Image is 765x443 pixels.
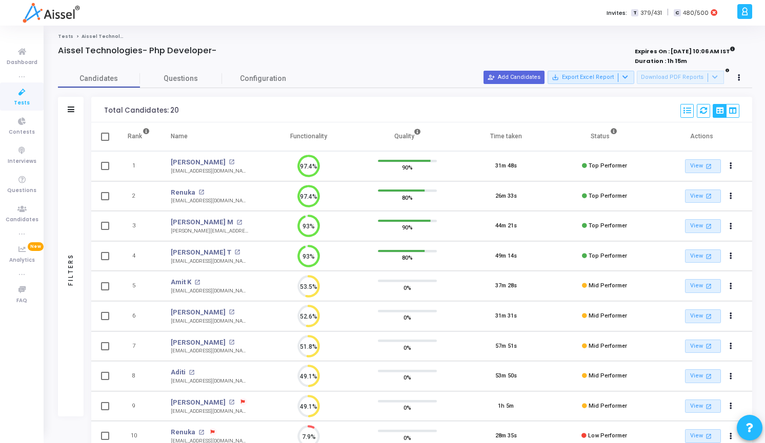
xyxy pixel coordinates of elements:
span: Mid Performer [589,282,627,289]
td: 7 [117,331,160,362]
a: Aditi [171,367,186,377]
span: Top Performer [589,162,627,169]
button: Actions [723,339,738,353]
td: 8 [117,361,160,391]
div: View Options [713,104,739,118]
mat-icon: open_in_new [704,312,713,321]
span: 80% [402,192,413,202]
div: Time taken [490,131,522,142]
mat-icon: open_in_new [704,432,713,440]
th: Quality [358,122,456,151]
button: Export Excel Report [548,71,634,84]
a: Renuka [171,427,195,437]
mat-icon: open_in_new [704,192,713,200]
span: Configuration [240,73,286,84]
button: Add Candidates [484,71,545,84]
mat-icon: open_in_new [234,249,240,255]
mat-icon: open_in_new [236,220,242,225]
mat-icon: open_in_new [704,402,713,411]
mat-icon: open_in_new [229,399,234,405]
mat-icon: open_in_new [704,162,713,171]
strong: Expires On : [DATE] 10:06 AM IST [635,45,735,56]
div: 37m 28s [495,282,517,290]
mat-icon: person_add_alt [488,74,495,81]
span: New [28,242,44,251]
td: 4 [117,241,160,271]
span: Interviews [8,157,36,166]
th: Rank [117,122,160,151]
span: C [674,9,680,17]
mat-icon: open_in_new [198,430,204,435]
a: View [685,159,721,173]
span: Low Performer [588,432,627,439]
a: Renuka [171,187,195,198]
strong: Duration : 1h 15m [635,57,687,65]
div: 31m 48s [495,162,517,171]
a: [PERSON_NAME] M [171,217,233,227]
div: 44m 21s [495,222,517,230]
th: Status [555,122,654,151]
a: View [685,399,721,413]
button: Actions [723,189,738,203]
div: [EMAIL_ADDRESS][DOMAIN_NAME] [171,347,249,355]
span: Mid Performer [589,372,627,379]
div: 53m 50s [495,372,517,381]
span: Tests [14,99,30,108]
td: 5 [117,271,160,301]
mat-icon: open_in_new [229,340,234,345]
mat-icon: open_in_new [229,309,234,315]
div: [EMAIL_ADDRESS][DOMAIN_NAME] [171,318,249,325]
span: 480/500 [683,9,709,17]
div: 49m 14s [495,252,517,261]
button: Actions [723,309,738,324]
a: View [685,369,721,383]
div: Total Candidates: 20 [104,107,179,115]
a: View [685,249,721,263]
div: [EMAIL_ADDRESS][DOMAIN_NAME] [171,377,249,385]
nav: breadcrumb [58,33,752,40]
mat-icon: open_in_new [194,280,200,285]
div: [EMAIL_ADDRESS][DOMAIN_NAME] [171,287,249,295]
a: View [685,189,721,203]
span: Questions [140,73,222,84]
span: Mid Performer [589,403,627,409]
span: Mid Performer [589,343,627,349]
a: Amit K [171,277,191,287]
a: [PERSON_NAME] [171,397,226,408]
div: [EMAIL_ADDRESS][DOMAIN_NAME] [171,197,249,205]
mat-icon: open_in_new [704,252,713,261]
th: Functionality [259,122,358,151]
span: | [667,7,669,18]
button: Actions [723,219,738,234]
div: [PERSON_NAME][EMAIL_ADDRESS][DOMAIN_NAME] [171,227,249,235]
span: 90% [402,222,413,233]
a: [PERSON_NAME] [171,337,226,348]
span: Questions [7,186,36,195]
span: Top Performer [589,193,627,199]
button: Actions [723,249,738,263]
td: 3 [117,211,160,241]
span: Top Performer [589,222,627,229]
span: 0% [404,432,411,442]
img: logo [23,3,79,23]
mat-icon: open_in_new [189,370,194,375]
mat-icon: open_in_new [229,159,234,165]
div: 26m 33s [495,192,517,201]
span: 0% [404,372,411,383]
span: 0% [404,282,411,292]
span: Mid Performer [589,312,627,319]
span: 0% [404,342,411,352]
a: [PERSON_NAME] T [171,247,231,258]
th: Actions [654,122,752,151]
div: [EMAIL_ADDRESS][DOMAIN_NAME] [171,167,249,175]
a: [PERSON_NAME] [171,307,226,318]
div: 28m 35s [495,432,517,440]
span: 0% [404,403,411,413]
span: FAQ [16,297,27,305]
a: View [685,219,721,233]
a: Tests [58,33,73,39]
a: [PERSON_NAME] [171,157,226,167]
div: 31m 31s [495,312,517,321]
a: View [685,340,721,353]
div: [EMAIL_ADDRESS][DOMAIN_NAME] [171,408,249,415]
